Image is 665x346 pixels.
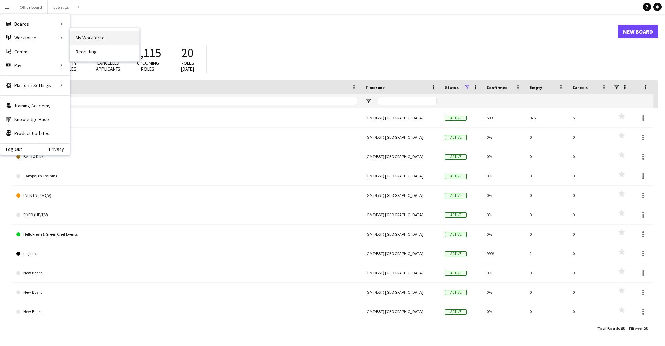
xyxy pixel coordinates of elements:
[525,166,568,185] div: 0
[618,25,658,38] a: New Board
[0,79,70,92] div: Platform Settings
[361,186,441,205] div: (GMT/BST) [GEOGRAPHIC_DATA]
[525,108,568,127] div: 826
[482,147,525,166] div: 0%
[568,225,611,244] div: 0
[525,128,568,147] div: 0
[361,263,441,282] div: (GMT/BST) [GEOGRAPHIC_DATA]
[378,97,437,105] input: Timezone Filter Input
[568,166,611,185] div: 0
[445,290,467,295] span: Active
[568,263,611,282] div: 0
[525,147,568,166] div: 0
[48,0,74,14] button: Logistics
[16,147,357,166] a: Bella & Duke
[445,271,467,276] span: Active
[361,128,441,147] div: (GMT/BST) [GEOGRAPHIC_DATA]
[487,85,508,90] span: Confirmed
[134,45,161,61] span: 2,115
[181,45,193,61] span: 20
[445,309,467,315] span: Active
[568,321,611,340] div: 0
[16,302,357,321] a: New Board
[629,322,648,335] div: :
[96,60,121,72] span: Cancelled applicants
[568,147,611,166] div: 0
[16,283,357,302] a: New Board
[361,166,441,185] div: (GMT/BST) [GEOGRAPHIC_DATA]
[482,321,525,340] div: 0%
[445,116,467,121] span: Active
[445,135,467,140] span: Active
[445,85,459,90] span: Status
[361,302,441,321] div: (GMT/BST) [GEOGRAPHIC_DATA]
[445,212,467,218] span: Active
[525,244,568,263] div: 1
[361,321,441,340] div: (GMT/BST) [GEOGRAPHIC_DATA]
[0,126,70,140] a: Product Updates
[445,154,467,160] span: Active
[568,283,611,302] div: 0
[482,225,525,244] div: 0%
[482,108,525,127] div: 50%
[568,302,611,321] div: 0
[530,85,542,90] span: Empty
[12,26,618,37] h1: Boards
[568,186,611,205] div: 0
[0,58,70,72] div: Pay
[597,322,625,335] div: :
[568,205,611,224] div: 0
[525,263,568,282] div: 0
[482,244,525,263] div: 99%
[16,321,357,341] a: New Board
[0,45,70,58] a: Comms
[644,326,648,331] span: 23
[0,146,22,152] a: Log Out
[482,283,525,302] div: 0%
[361,244,441,263] div: (GMT/BST) [GEOGRAPHIC_DATA]
[16,186,357,205] a: EVENTS (B&D/V)
[16,128,357,147] a: Beer52 Events
[597,326,620,331] span: Total Boards
[0,99,70,112] a: Training Academy
[137,60,159,72] span: Upcoming roles
[0,112,70,126] a: Knowledge Base
[573,85,588,90] span: Cancels
[16,166,357,186] a: Campaign Training
[568,244,611,263] div: 0
[629,326,642,331] span: Filtered
[361,147,441,166] div: (GMT/BST) [GEOGRAPHIC_DATA]
[29,97,357,105] input: Board name Filter Input
[525,321,568,340] div: 0
[568,108,611,127] div: 5
[14,0,48,14] button: Office Board
[16,244,357,263] a: Logistics
[482,302,525,321] div: 0%
[365,98,372,104] button: Open Filter Menu
[16,263,357,283] a: New Board
[445,232,467,237] span: Active
[16,205,357,225] a: FIXED (HF/T/V)
[482,128,525,147] div: 0%
[0,17,70,31] div: Boards
[70,45,139,58] a: Recruiting
[621,326,625,331] span: 63
[445,174,467,179] span: Active
[525,302,568,321] div: 0
[445,251,467,256] span: Active
[16,225,357,244] a: HelloFresh & Green Chef Events
[525,283,568,302] div: 0
[49,146,70,152] a: Privacy
[16,108,357,128] a: ALL Client Job Board
[0,31,70,45] div: Workforce
[361,225,441,244] div: (GMT/BST) [GEOGRAPHIC_DATA]
[482,205,525,224] div: 0%
[482,166,525,185] div: 0%
[525,205,568,224] div: 0
[568,128,611,147] div: 0
[482,263,525,282] div: 0%
[361,205,441,224] div: (GMT/BST) [GEOGRAPHIC_DATA]
[525,186,568,205] div: 0
[361,108,441,127] div: (GMT/BST) [GEOGRAPHIC_DATA]
[365,85,385,90] span: Timezone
